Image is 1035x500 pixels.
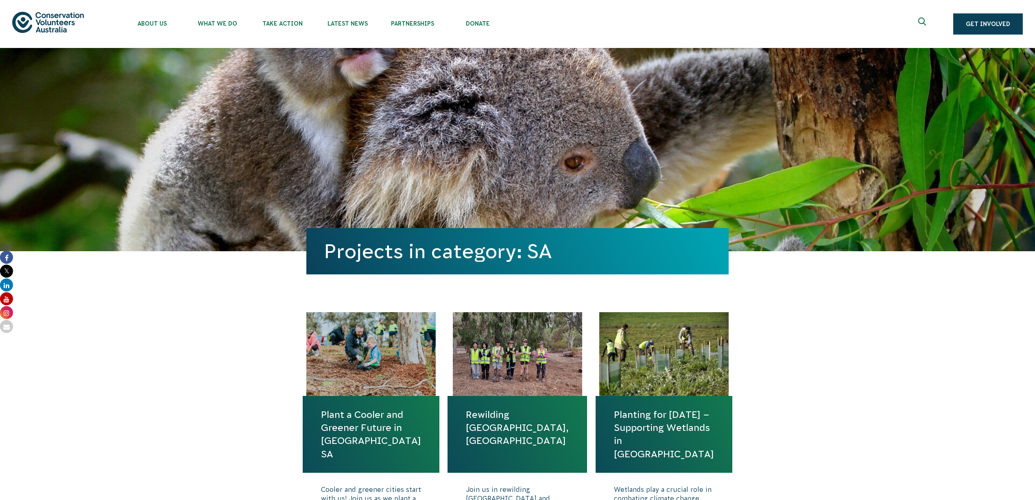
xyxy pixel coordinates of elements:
span: What We Do [185,20,250,27]
a: Get Involved [953,13,1023,35]
span: Expand search box [918,17,928,30]
a: Plant a Cooler and Greener Future in [GEOGRAPHIC_DATA] SA [321,408,421,461]
h1: Projects in category: SA [324,240,711,262]
span: About Us [120,20,185,27]
span: Donate [445,20,510,27]
img: logo.svg [12,12,84,33]
span: Partnerships [380,20,445,27]
a: Planting for [DATE] – Supporting Wetlands in [GEOGRAPHIC_DATA] [614,408,714,461]
button: Expand search box Close search box [913,14,933,34]
span: Take Action [250,20,315,27]
span: Latest News [315,20,380,27]
a: Rewilding [GEOGRAPHIC_DATA], [GEOGRAPHIC_DATA] [466,408,569,448]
